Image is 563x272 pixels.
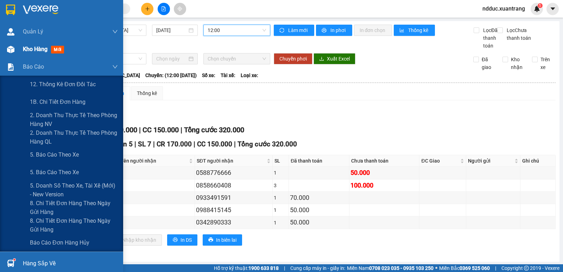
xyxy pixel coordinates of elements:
sup: 1 [538,3,543,8]
div: 100.000 [350,181,418,190]
span: Báo cáo [23,62,44,71]
span: Kho nhận [508,56,526,71]
span: Tên người nhận [121,157,188,165]
span: SĐT người nhận [197,157,265,165]
span: Tài xế: [221,71,235,79]
span: Miền Bắc [439,264,490,272]
span: Lọc Chưa thanh toán [504,26,532,42]
div: 0342890333 [196,217,271,227]
span: Đã giao [479,56,497,71]
th: SL [273,155,289,167]
button: file-add [158,3,170,15]
span: | [139,126,141,134]
th: Ghi chú [520,155,556,167]
td: 0342890333 [195,216,273,229]
span: In DS [181,236,192,244]
span: Xuất Excel [327,55,350,63]
span: printer [208,237,213,243]
span: down [112,29,118,34]
span: | [284,264,285,272]
div: 0933491591 [196,193,271,203]
div: 50.000 [350,168,418,178]
span: Thống kê [408,26,429,34]
sup: 1 [13,259,15,261]
div: 1 [274,169,287,177]
span: | [194,140,195,148]
span: 5. Doanh số theo xe, tài xế (mới) - New version [30,181,118,199]
button: printerIn DS [167,234,197,246]
span: Loại xe: [241,71,258,79]
span: plus [145,6,150,11]
span: aim [177,6,182,11]
button: printerIn biên lai [203,234,242,246]
span: | [181,126,182,134]
span: download [319,56,324,62]
button: bar-chartThống kê [394,25,435,36]
th: Đã thanh toán [289,155,349,167]
div: 50.000 [290,217,348,227]
input: Chọn ngày [156,55,188,63]
img: warehouse-icon [7,46,14,53]
td: 0858660408 [195,179,273,192]
span: Kho hàng [23,46,48,52]
span: 8. Chi tiết đơn hàng theo ngày gửi hàng [30,199,118,216]
button: plus [141,3,153,15]
div: 1 [274,206,287,214]
td: 0933491591 [195,192,273,204]
span: Tổng cước 320.000 [238,140,297,148]
span: ndduc.xuantrang [477,4,531,13]
td: 0588776666 [195,167,273,179]
span: | [495,264,496,272]
span: sync [279,28,285,33]
span: 1 [539,3,541,8]
span: Chuyến: (12:00 [DATE]) [145,71,197,79]
span: | [134,140,136,148]
span: CR 170.000 [157,140,192,148]
span: caret-down [550,6,556,12]
span: CC 150.000 [197,140,232,148]
span: In biên lai [216,236,236,244]
th: Chưa thanh toán [349,155,419,167]
strong: 0708 023 035 - 0935 103 250 [369,265,434,271]
div: 1 [274,194,287,202]
img: warehouse-icon [7,260,14,267]
span: 8. Chi tiết đơn hàng theo ngày gửi hàng [30,216,118,234]
button: Chuyển phơi [274,53,312,64]
div: Hàng sắp về [23,258,118,269]
span: 5. Báo cáo theo xe [30,168,79,177]
span: file-add [161,6,166,11]
span: Trên xe [538,56,556,71]
span: Hỗ trợ kỹ thuật: [214,264,279,272]
strong: 0369 525 060 [460,265,490,271]
span: 1B. Chi tiết đơn hàng [30,97,86,106]
span: 5. Báo cáo theo xe [30,150,79,159]
div: Thống kê [137,89,157,97]
span: Lọc Đã thanh toán [480,26,499,50]
span: mới [51,46,64,53]
span: Tổng cước 320.000 [184,126,244,134]
span: printer [322,28,328,33]
div: 0858660408 [196,181,271,190]
span: printer [173,237,178,243]
span: Quản Lý [23,27,43,36]
div: 3 [274,182,287,189]
td: 0988415145 [195,204,273,216]
button: caret-down [546,3,559,15]
span: | [153,140,155,148]
div: 70.000 [290,193,348,203]
span: Miền Nam [347,264,434,272]
span: CC 150.000 [143,126,179,134]
img: solution-icon [7,63,14,71]
span: Làm mới [288,26,309,34]
span: down [112,64,118,70]
span: 12. Thống kê đơn đối tác [30,80,96,89]
button: syncLàm mới [274,25,314,36]
button: In đơn chọn [354,25,392,36]
span: bar-chart [399,28,405,33]
div: 50.000 [290,205,348,215]
button: downloadXuất Excel [314,53,355,64]
span: copyright [524,266,529,271]
span: 2. Doanh thu thực tế theo phòng hàng QL [30,128,118,146]
span: Số xe: [202,71,215,79]
span: Người gửi [468,157,513,165]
